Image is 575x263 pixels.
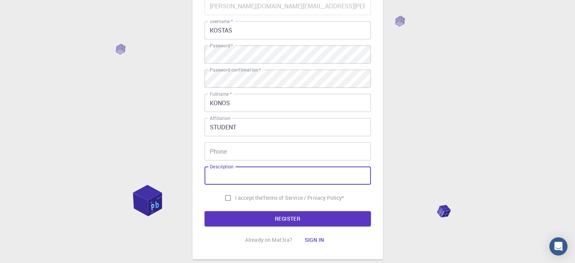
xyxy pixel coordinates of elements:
[210,42,233,49] label: Password
[210,115,230,121] label: Affiliation
[210,67,261,73] label: Password confirmation
[205,211,371,226] button: REGISTER
[263,194,344,202] a: Terms of Service / Privacy Policy*
[245,236,293,244] p: Already on Mat3ra?
[263,194,344,202] p: Terms of Service / Privacy Policy *
[210,163,234,170] label: Description
[235,194,263,202] span: I accept the
[549,237,567,255] div: Open Intercom Messenger
[210,91,232,97] label: Fullname
[210,18,233,25] label: username
[298,232,330,247] button: Sign in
